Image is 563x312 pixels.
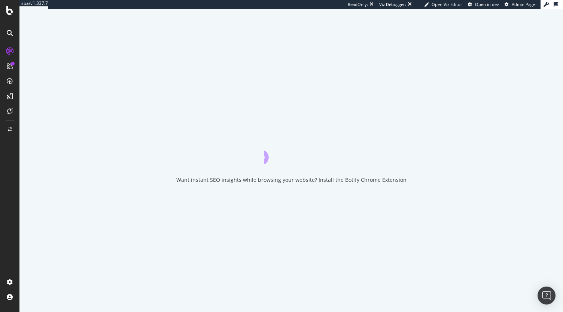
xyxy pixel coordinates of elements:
[505,1,535,7] a: Admin Page
[512,1,535,7] span: Admin Page
[264,137,318,164] div: animation
[538,287,556,305] div: Open Intercom Messenger
[379,1,406,7] div: Viz Debugger:
[176,176,407,184] div: Want instant SEO insights while browsing your website? Install the Botify Chrome Extension
[424,1,462,7] a: Open Viz Editor
[475,1,499,7] span: Open in dev
[468,1,499,7] a: Open in dev
[348,1,368,7] div: ReadOnly:
[432,1,462,7] span: Open Viz Editor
